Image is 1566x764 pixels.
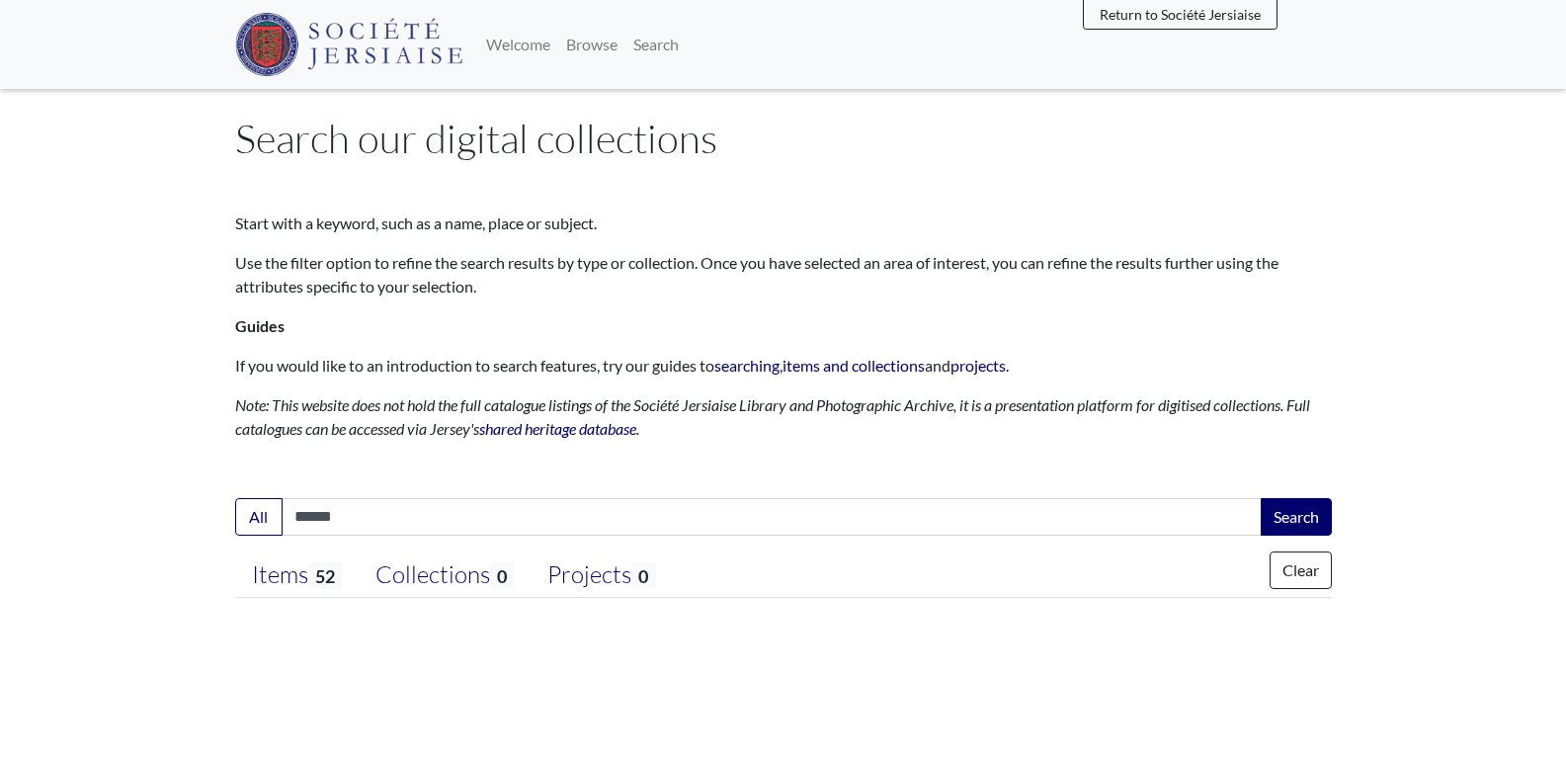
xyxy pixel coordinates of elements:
[375,560,514,590] div: Collections
[950,356,1006,375] a: projects
[625,25,687,64] a: Search
[479,419,636,438] a: shared heritage database
[1270,552,1332,589] button: Clear
[235,13,463,76] img: Société Jersiaise
[631,562,655,589] span: 0
[235,115,1332,162] h1: Search our digital collections
[478,25,558,64] a: Welcome
[1100,6,1261,23] span: Return to Société Jersiaise
[235,251,1332,298] p: Use the filter option to refine the search results by type or collection. Once you have selected ...
[235,498,283,536] button: All
[235,354,1332,378] p: If you would like to an introduction to search features, try our guides to , and .
[490,562,514,589] span: 0
[714,356,780,375] a: searching
[282,498,1263,536] input: Enter one or more search terms...
[252,560,342,590] div: Items
[235,316,285,335] strong: Guides
[783,356,925,375] a: items and collections
[235,8,463,81] a: Société Jersiaise logo
[235,395,1310,438] em: Note: This website does not hold the full catalogue listings of the Société Jersiaise Library and...
[558,25,625,64] a: Browse
[235,212,1332,235] p: Start with a keyword, such as a name, place or subject.
[547,560,655,590] div: Projects
[308,562,342,589] span: 52
[1261,498,1332,536] button: Search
